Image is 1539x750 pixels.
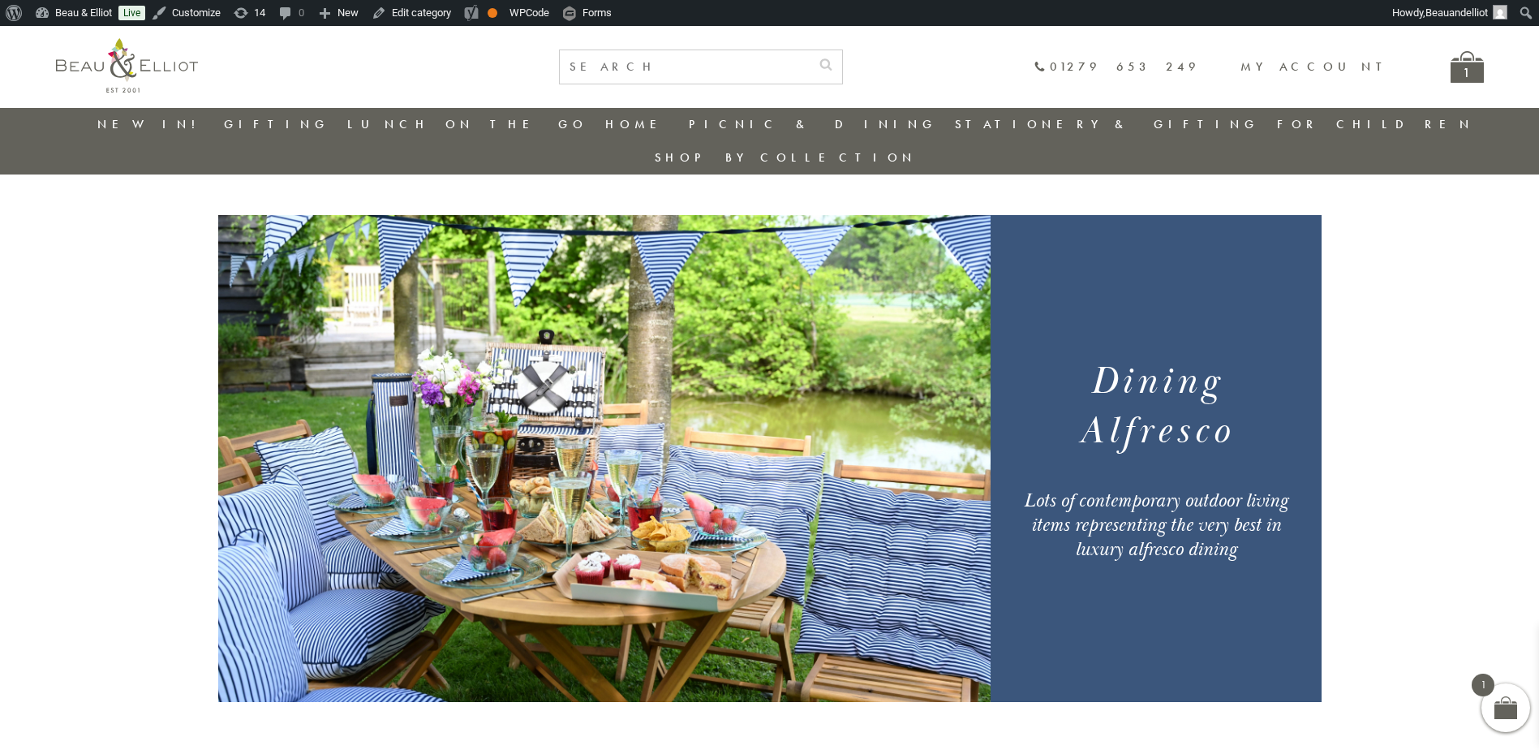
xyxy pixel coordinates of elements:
[97,116,206,132] a: New in!
[224,116,329,132] a: Gifting
[1240,58,1394,75] a: My account
[1010,357,1301,456] h1: Dining Alfresco
[605,116,670,132] a: Home
[118,6,145,20] a: Live
[1277,116,1474,132] a: For Children
[1472,674,1494,696] span: 1
[955,116,1259,132] a: Stationery & Gifting
[560,50,810,84] input: SEARCH
[347,116,587,132] a: Lunch On The Go
[655,149,917,166] a: Shop by collection
[1425,6,1488,19] span: Beauandelliot
[689,116,937,132] a: Picnic & Dining
[1034,60,1200,74] a: 01279 653 249
[56,38,198,93] img: logo
[1451,51,1484,83] a: 1
[218,215,991,702] img: Outdoor living luxury picnic sets Luxury designer insulated cool lunch bags hydration bottles and...
[488,8,497,18] div: OK
[1010,489,1301,562] div: Lots of contemporary outdoor living items representing the very best in luxury alfresco dining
